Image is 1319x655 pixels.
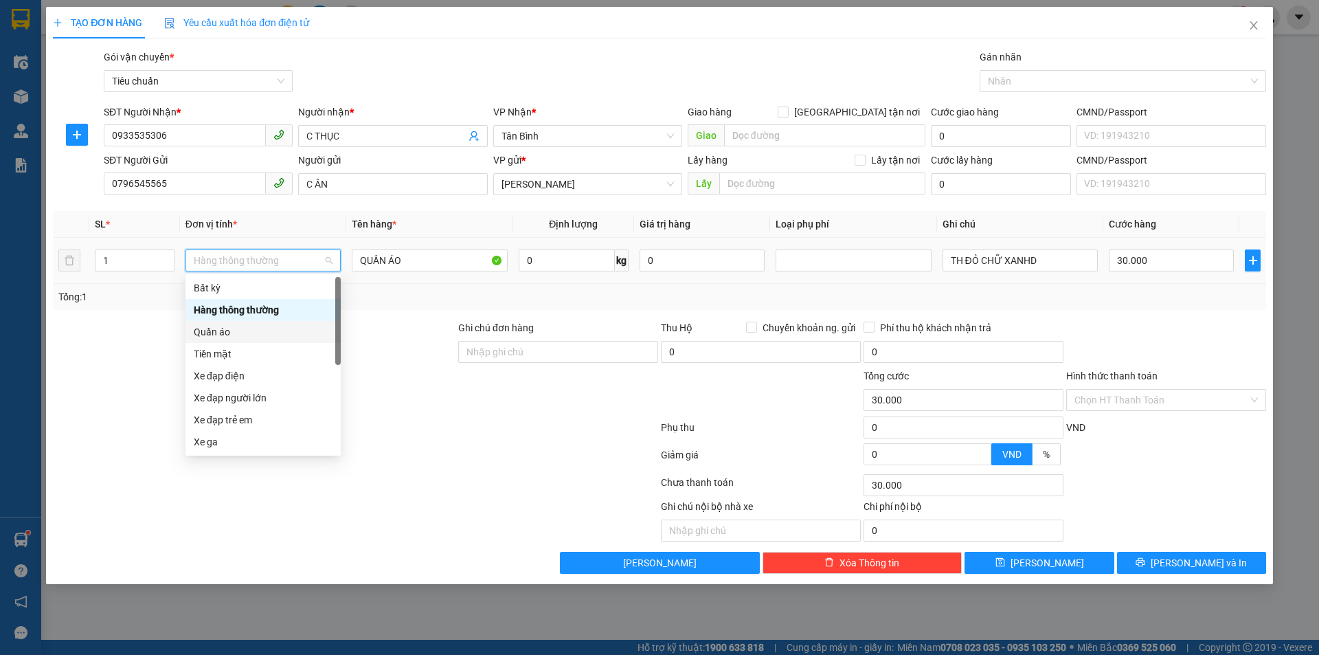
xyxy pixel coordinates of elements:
[185,299,341,321] div: Hàng thông thường
[458,341,658,363] input: Ghi chú đơn hàng
[1066,370,1158,381] label: Hình thức thanh toán
[659,447,862,471] div: Giảm giá
[770,211,936,238] th: Loại phụ phí
[352,249,507,271] input: VD: Bàn, Ghế
[931,173,1071,195] input: Cước lấy hàng
[1245,249,1260,271] button: plus
[757,320,861,335] span: Chuyển khoản ng. gửi
[724,124,925,146] input: Dọc đường
[185,387,341,409] div: Xe đạp người lớn
[1076,104,1265,120] div: CMND/Passport
[194,280,332,296] div: Bất kỳ
[185,277,341,299] div: Bất kỳ
[493,153,682,168] div: VP gửi
[66,124,88,146] button: plus
[58,249,80,271] button: delete
[352,219,396,230] span: Tên hàng
[1011,555,1084,570] span: [PERSON_NAME]
[864,499,1063,520] div: Chi phí nội bộ
[164,18,175,29] img: icon
[185,219,237,230] span: Đơn vị tính
[185,365,341,387] div: Xe đạp điện
[1117,552,1266,574] button: printer[PERSON_NAME] và In
[53,17,142,28] span: TẠO ĐƠN HÀNG
[1245,255,1259,266] span: plus
[112,71,284,91] span: Tiêu chuẩn
[58,289,509,304] div: Tổng: 1
[824,557,834,568] span: delete
[866,153,925,168] span: Lấy tận nơi
[560,552,760,574] button: [PERSON_NAME]
[104,104,293,120] div: SĐT Người Nhận
[688,107,732,118] span: Giao hàng
[1151,555,1247,570] span: [PERSON_NAME] và In
[194,434,332,449] div: Xe ga
[298,153,487,168] div: Người gửi
[659,475,862,499] div: Chưa thanh toán
[185,431,341,453] div: Xe ga
[1076,153,1265,168] div: CMND/Passport
[1066,422,1085,433] span: VND
[1235,7,1273,45] button: Close
[549,219,598,230] span: Định lượng
[273,177,284,188] span: phone
[640,249,765,271] input: 0
[937,211,1103,238] th: Ghi chú
[298,104,487,120] div: Người nhận
[501,126,674,146] span: Tân Bình
[615,249,629,271] span: kg
[95,219,106,230] span: SL
[53,18,63,27] span: plus
[501,174,674,195] span: Cư Kuin
[965,552,1114,574] button: save[PERSON_NAME]
[789,104,925,120] span: [GEOGRAPHIC_DATA] tận nơi
[104,52,174,63] span: Gói vận chuyển
[1043,449,1050,460] span: %
[185,321,341,343] div: Quần áo
[688,155,728,166] span: Lấy hàng
[458,322,534,333] label: Ghi chú đơn hàng
[943,249,1098,271] input: Ghi Chú
[273,129,284,140] span: phone
[661,520,861,542] input: Nhập ghi chú
[194,412,332,428] div: Xe đạp trẻ em
[194,390,332,406] div: Xe đạp người lớn
[185,343,341,365] div: Tiền mặt
[493,107,532,118] span: VP Nhận
[931,107,999,118] label: Cước giao hàng
[194,368,332,384] div: Xe đạp điện
[67,129,87,140] span: plus
[194,302,332,318] div: Hàng thông thường
[688,173,719,195] span: Lấy
[469,131,480,142] span: user-add
[719,173,925,195] input: Dọc đường
[623,555,697,570] span: [PERSON_NAME]
[661,499,861,520] div: Ghi chú nội bộ nhà xe
[194,346,332,362] div: Tiền mặt
[1248,20,1259,31] span: close
[931,155,993,166] label: Cước lấy hàng
[980,52,1022,63] label: Gán nhãn
[995,557,1005,568] span: save
[640,219,690,230] span: Giá trị hàng
[1002,449,1022,460] span: VND
[659,420,862,444] div: Phụ thu
[931,125,1071,147] input: Cước giao hàng
[661,322,692,333] span: Thu Hộ
[1136,557,1145,568] span: printer
[1109,219,1156,230] span: Cước hàng
[875,320,997,335] span: Phí thu hộ khách nhận trả
[185,409,341,431] div: Xe đạp trẻ em
[194,250,332,271] span: Hàng thông thường
[164,17,309,28] span: Yêu cầu xuất hóa đơn điện tử
[688,124,724,146] span: Giao
[763,552,962,574] button: deleteXóa Thông tin
[104,153,293,168] div: SĐT Người Gửi
[839,555,899,570] span: Xóa Thông tin
[864,370,909,381] span: Tổng cước
[194,324,332,340] div: Quần áo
